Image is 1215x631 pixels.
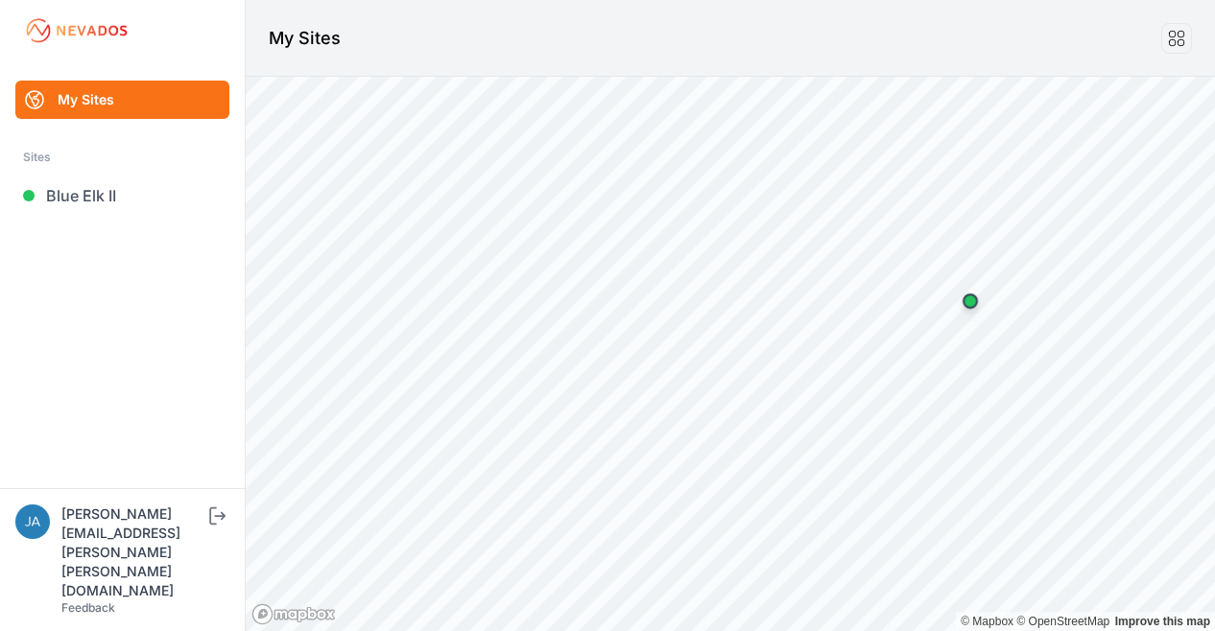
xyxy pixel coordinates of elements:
a: OpenStreetMap [1016,615,1109,628]
a: Feedback [61,600,115,615]
a: My Sites [15,81,229,119]
div: [PERSON_NAME][EMAIL_ADDRESS][PERSON_NAME][PERSON_NAME][DOMAIN_NAME] [61,504,205,600]
div: Map marker [951,282,989,320]
a: Map feedback [1115,615,1210,628]
a: Mapbox [961,615,1013,628]
h1: My Sites [269,25,341,52]
div: Sites [23,146,222,169]
a: Blue Elk II [15,176,229,215]
img: Nevados [23,15,131,46]
a: Mapbox logo [251,603,336,625]
canvas: Map [246,77,1215,631]
img: jackson.horigan@desri.com [15,504,50,539]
